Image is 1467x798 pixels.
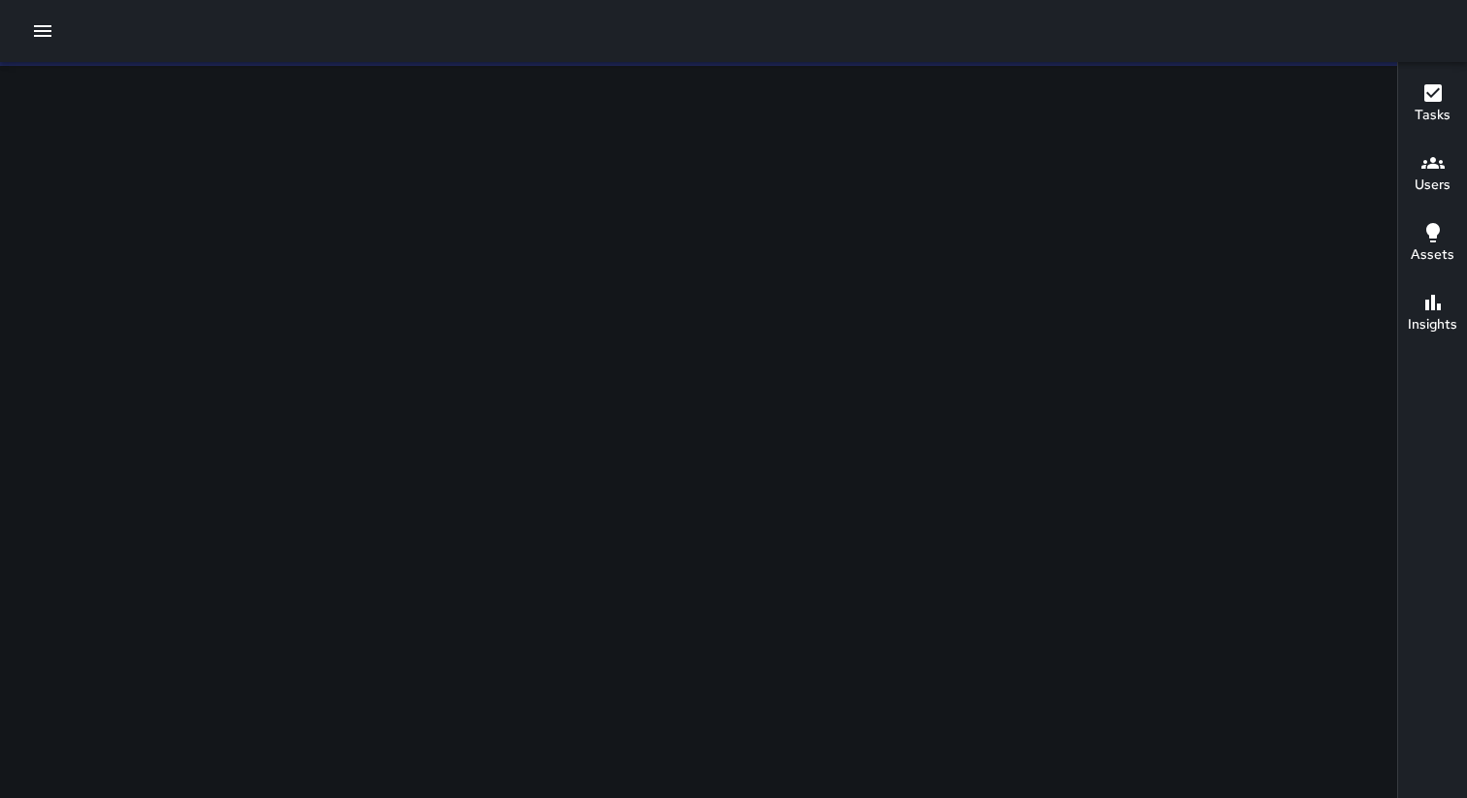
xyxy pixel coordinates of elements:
button: Tasks [1398,70,1467,140]
h6: Insights [1408,314,1457,335]
h6: Tasks [1415,105,1451,126]
h6: Users [1415,175,1451,196]
button: Users [1398,140,1467,209]
button: Insights [1398,279,1467,349]
button: Assets [1398,209,1467,279]
h6: Assets [1411,244,1454,266]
